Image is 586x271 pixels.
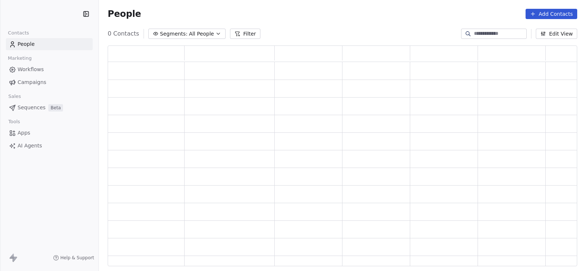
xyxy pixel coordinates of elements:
[6,140,93,152] a: AI Agents
[5,53,35,64] span: Marketing
[5,28,32,39] span: Contacts
[48,104,63,111] span: Beta
[536,29,577,39] button: Edit View
[6,102,93,114] a: SequencesBeta
[5,91,24,102] span: Sales
[189,30,214,38] span: All People
[108,29,139,38] span: 0 Contacts
[18,78,46,86] span: Campaigns
[526,9,577,19] button: Add Contacts
[60,255,94,261] span: Help & Support
[18,142,42,150] span: AI Agents
[5,116,23,127] span: Tools
[18,129,30,137] span: Apps
[6,38,93,50] a: People
[18,104,45,111] span: Sequences
[18,66,44,73] span: Workflows
[6,127,93,139] a: Apps
[6,76,93,88] a: Campaigns
[53,255,94,261] a: Help & Support
[6,63,93,76] a: Workflows
[230,29,260,39] button: Filter
[160,30,188,38] span: Segments:
[108,8,141,19] span: People
[18,40,35,48] span: People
